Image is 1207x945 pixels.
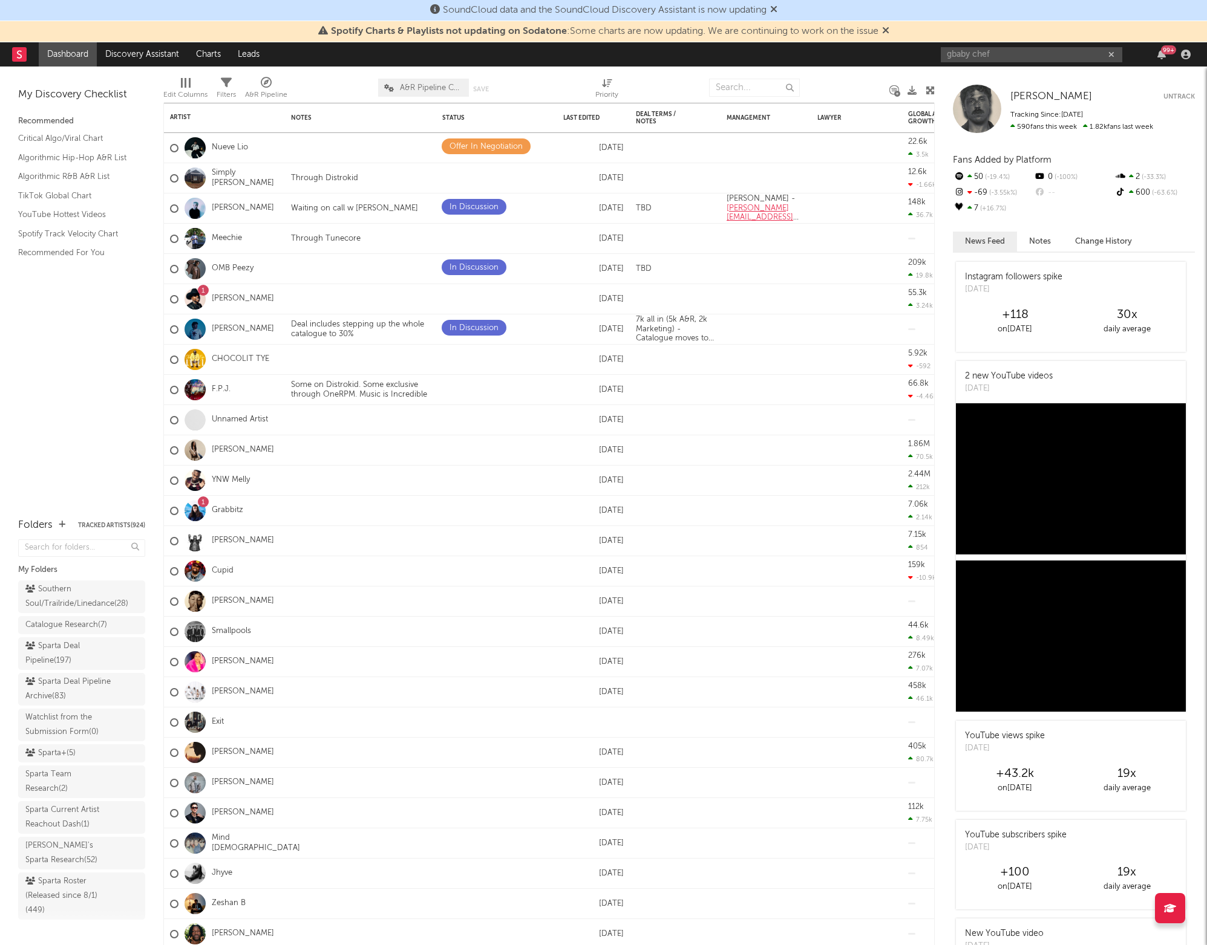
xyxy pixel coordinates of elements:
div: 50 [953,169,1033,185]
div: [DATE] [563,806,624,820]
a: [PERSON_NAME] [212,687,274,697]
a: Nueve Lio [212,143,248,153]
div: 55.3k [908,289,927,297]
div: 30 x [1071,308,1183,322]
div: [DATE] [563,413,624,427]
div: A&R Pipeline [245,88,287,102]
a: TikTok Global Chart [18,189,133,203]
div: My Folders [18,563,145,577]
div: -592 [908,362,931,370]
div: [DATE] [563,292,624,307]
span: -63.6 % [1150,190,1177,196]
div: Filters [217,88,236,102]
div: 8.49k [908,634,934,642]
span: -100 % [1053,174,1078,181]
div: YouTube views spike [965,730,1045,742]
span: Spotify Charts & Playlists not updating on Sodatone [331,27,567,36]
span: 1.82k fans last week [1010,123,1153,131]
div: 80.7k [908,755,934,763]
div: 19 x [1071,767,1183,781]
div: -- [1033,185,1114,201]
div: 1.86M [908,440,930,448]
div: on [DATE] [959,322,1071,337]
div: 3.24k [908,302,933,310]
div: Edit Columns [163,88,208,102]
div: [DATE] [563,141,624,155]
div: Priority [595,73,618,108]
div: [DATE] [563,594,624,609]
div: +43.2k [959,767,1071,781]
span: [PERSON_NAME] [1010,91,1092,102]
div: [DATE] [563,745,624,760]
div: Deal includes stepping up the whole catalogue to 30% [285,320,436,339]
a: Mind [DEMOGRAPHIC_DATA] [212,833,300,854]
div: Sparta Deal Pipeline Archive ( 83 ) [25,675,111,704]
div: Waiting on call w [PERSON_NAME] [285,204,424,213]
div: TBD [630,264,658,274]
div: In Discussion [450,261,499,275]
div: [DATE] [563,322,624,337]
a: F.P.J. [212,385,231,395]
div: +100 [959,865,1071,880]
a: Sparta Current Artist Reachout Dash(1) [18,801,145,834]
a: Algorithmic Hip-Hop A&R List [18,151,133,164]
a: Leads [229,42,268,67]
div: 159k [908,561,925,569]
input: Search for folders... [18,539,145,557]
a: [PERSON_NAME] [212,747,274,758]
button: Change History [1063,232,1144,252]
a: [PERSON_NAME] [1010,91,1092,103]
div: 2 new YouTube videos [965,370,1053,383]
div: 5.92k [908,349,927,357]
div: 19.8k [908,271,933,279]
a: [PERSON_NAME] [212,536,274,546]
a: Algorithmic R&B A&R List [18,170,133,183]
div: 148k [908,198,926,206]
div: daily average [1071,781,1183,796]
a: Simply [PERSON_NAME] [212,168,279,189]
a: CHOCOLIT TYE [212,354,269,365]
a: Dashboard [39,42,97,67]
div: Status [442,114,521,122]
a: OMB Peezy [212,264,254,274]
div: Priority [595,88,618,102]
span: : Some charts are now updating. We are continuing to work on the issue [331,27,878,36]
div: [DATE] [965,742,1045,755]
div: [DATE] [563,443,624,458]
span: Fans Added by Platform [953,155,1052,164]
div: Through Tunecore [285,234,367,244]
span: -33.3 % [1140,174,1166,181]
div: Recommended [18,114,145,129]
div: [PERSON_NAME]'s Sparta Research ( 52 ) [25,839,111,868]
a: Sparta Deal Pipeline Archive(83) [18,673,145,706]
div: 7.15k [908,531,926,539]
div: Lawyer [817,114,878,122]
div: Watchlist from the Submission Form ( 0 ) [25,710,111,739]
a: Smallpools [212,626,251,637]
div: Catalogue Research ( 7 ) [25,618,107,632]
div: [DATE] [563,927,624,941]
div: 44.6k [908,622,929,629]
a: YNW Melly [212,475,250,485]
div: 212k [908,483,930,491]
div: -1.66k [908,181,936,189]
a: [PERSON_NAME] [212,445,274,455]
div: -69 [953,185,1033,201]
a: Catalogue Research(7) [18,616,145,634]
span: A&R Pipeline Collaboration Official [400,84,463,92]
div: [PERSON_NAME] - [721,194,811,222]
div: [DATE] [563,897,624,911]
span: Dismiss [882,27,889,36]
div: 276k [908,652,926,660]
div: Filters [217,73,236,108]
a: Sparta Roster (Released since 8/1)(449) [18,872,145,920]
button: News Feed [953,232,1017,252]
div: Folders [18,518,53,533]
div: [DATE] [563,352,624,367]
div: 209k [908,259,926,267]
div: Sparta Current Artist Reachout Dash ( 1 ) [25,803,111,832]
div: [DATE] [563,564,624,579]
div: 7.07k [908,664,933,672]
a: Sparta Team Research(2) [18,765,145,798]
a: [PERSON_NAME][EMAIL_ADDRESS][DOMAIN_NAME] [727,204,799,231]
